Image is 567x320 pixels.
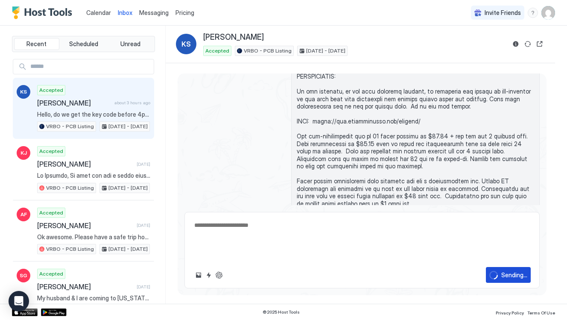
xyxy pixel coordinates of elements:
span: VRBO - PCB Listing [46,123,94,130]
span: Accepted [205,47,229,55]
span: Lo Ipsumdo, Si amet con adi e seddo eius!! Temp i utlabore etdo magn aliqu-eni ad minim ve 06QU (... [37,172,150,179]
span: Accepted [39,209,63,217]
span: [PERSON_NAME] [37,160,133,168]
div: tab-group [12,36,155,52]
a: App Store [12,308,38,316]
a: Privacy Policy [496,308,524,317]
div: loading [489,271,498,279]
span: Invite Friends [485,9,521,17]
div: User profile [541,6,555,20]
button: Sync reservation [523,39,533,49]
a: Inbox [118,8,132,17]
span: about 3 hours ago [114,100,150,106]
button: Unread [108,38,153,50]
div: Sending... [501,270,527,279]
span: VRBO - PCB Listing [244,47,292,55]
span: VRBO - PCB Listing [46,245,94,253]
button: Reservation information [511,39,521,49]
button: ChatGPT Auto Reply [214,270,224,280]
span: Pricing [175,9,194,17]
span: Accepted [39,270,63,278]
span: SG [20,272,27,279]
span: Unread [120,40,140,48]
span: [DATE] [137,161,150,167]
span: [DATE] - [DATE] [108,245,148,253]
div: menu [528,8,538,18]
span: Scheduled [69,40,98,48]
span: Accepted [39,86,63,94]
span: [PERSON_NAME] [203,32,264,42]
span: AF [20,211,27,218]
div: Open Intercom Messenger [9,291,29,311]
span: [PERSON_NAME] [37,221,133,230]
button: Scheduled [61,38,106,50]
span: Accepted [39,147,63,155]
span: Privacy Policy [496,310,524,315]
span: [DATE] - [DATE] [306,47,345,55]
button: Open reservation [535,39,545,49]
a: Host Tools Logo [12,6,76,19]
a: Google Play Store [41,308,67,316]
span: KS [20,88,27,96]
span: Inbox [118,9,132,16]
span: Ok awesome. Please have a safe trip home! [37,233,150,241]
span: [DATE] - [DATE] [108,184,148,192]
span: KS [181,39,191,49]
span: Calendar [86,9,111,16]
span: My husband & I are coming to [US_STATE] for our 30th wedding anniversary. [37,294,150,302]
button: loadingSending... [486,267,531,283]
a: Terms Of Use [527,308,555,317]
span: [DATE] [137,223,150,228]
button: Recent [14,38,59,50]
input: Input Field [27,59,154,74]
span: VRBO - PCB Listing [46,184,94,192]
span: © 2025 Host Tools [263,309,300,315]
span: Hello, do we get the key code before 4pm arrival [DATE]? [37,111,150,118]
a: Calendar [86,8,111,17]
span: [PERSON_NAME] [37,99,111,107]
span: Recent [26,40,47,48]
span: [DATE] - [DATE] [108,123,148,130]
span: [PERSON_NAME] [37,282,133,291]
span: Terms Of Use [527,310,555,315]
button: Quick reply [204,270,214,280]
span: [DATE] [137,284,150,290]
span: Messaging [139,9,169,16]
a: Messaging [139,8,169,17]
button: Upload image [193,270,204,280]
span: KJ [20,149,27,157]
